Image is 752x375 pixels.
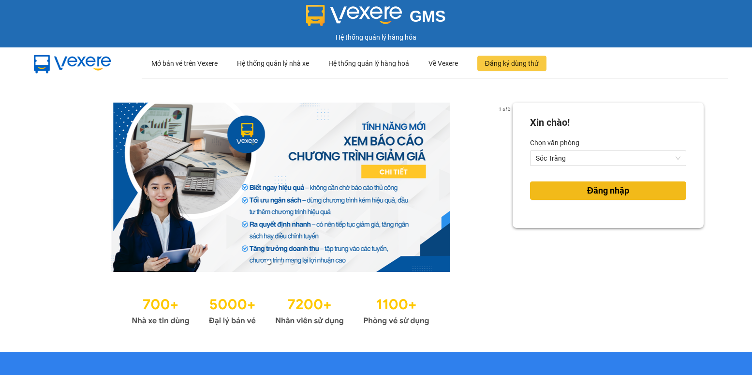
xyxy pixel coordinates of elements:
[496,103,513,115] p: 1 of 3
[410,7,446,25] span: GMS
[530,181,686,200] button: Đăng nhập
[587,184,629,197] span: Đăng nhập
[151,48,218,79] div: Mở bán vé trên Vexere
[536,151,680,165] span: Sóc Trăng
[24,47,121,79] img: mbUUG5Q.png
[485,58,539,69] span: Đăng ký dùng thử
[48,103,62,272] button: previous slide / item
[328,48,409,79] div: Hệ thống quản lý hàng hoá
[499,103,513,272] button: next slide / item
[267,260,271,264] li: slide item 1
[428,48,458,79] div: Về Vexere
[2,32,750,43] div: Hệ thống quản lý hàng hóa
[477,56,546,71] button: Đăng ký dùng thử
[530,115,570,130] div: Xin chào!
[530,135,579,150] label: Chọn văn phòng
[306,5,402,26] img: logo 2
[237,48,309,79] div: Hệ thống quản lý nhà xe
[290,260,294,264] li: slide item 3
[306,15,446,22] a: GMS
[132,291,429,328] img: Statistics.png
[279,260,282,264] li: slide item 2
